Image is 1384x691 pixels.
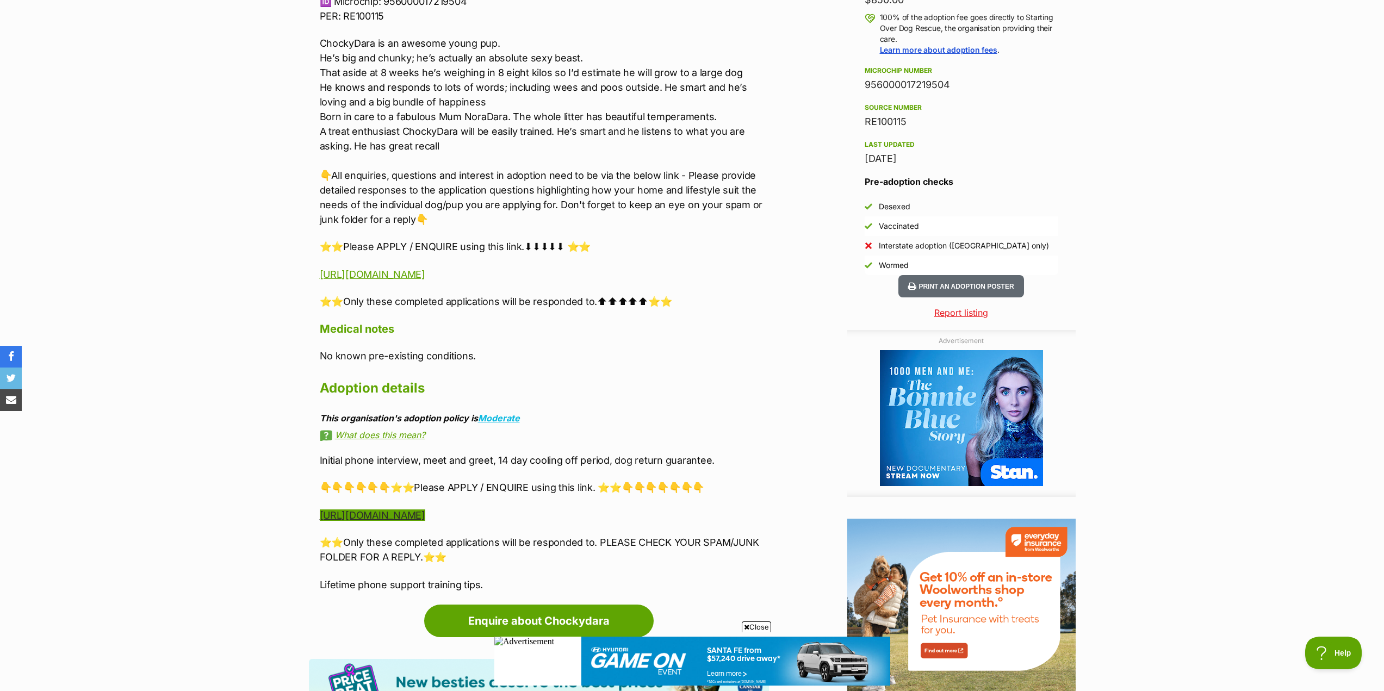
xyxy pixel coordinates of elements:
p: ⭐⭐Only these completed applications will be responded to.⬆⬆⬆⬆⬆⭐⭐ [320,294,769,309]
a: Enquire about Chockydara [424,605,654,637]
img: Yes [865,262,872,269]
div: Wormed [879,260,909,271]
div: [DATE] [865,151,1058,166]
div: This organisation's adoption policy is [320,413,769,423]
img: Yes [865,222,872,230]
p: 100% of the adoption fee goes directly to Starting Over Dog Rescue, the organisation providing th... [880,12,1058,55]
h3: Pre-adoption checks [865,175,1058,188]
iframe: Advertisement [880,350,1043,486]
div: Advertisement [847,330,1076,497]
iframe: Help Scout Beacon - Open [1305,637,1362,669]
a: [URL][DOMAIN_NAME] [320,269,425,280]
p: No known pre-existing conditions. [320,348,769,363]
a: Moderate [478,413,520,424]
p: 👇👇👇👇👇👇⭐⭐Please APPLY / ENQUIRE using this link. ⭐⭐👇👇👇👇👇👇👇 [320,480,769,495]
div: RE100115 [865,114,1058,129]
a: Learn more about adoption fees [880,45,997,54]
p: Initial phone interview, meet and greet, 14 day cooling off period, dog return guarantee. [320,453,769,468]
a: [URL][DOMAIN_NAME] [320,509,425,521]
p: ⭐⭐Only these completed applications will be responded to. PLEASE CHECK YOUR SPAM/JUNK FOLDER FOR ... [320,535,769,564]
h2: Adoption details [320,376,769,400]
div: Source number [865,103,1058,112]
iframe: Advertisement [494,637,890,686]
span: Close [742,621,771,632]
div: Desexed [879,201,910,212]
div: Interstate adoption ([GEOGRAPHIC_DATA] only) [879,240,1049,251]
p: ChockyDara is an awesome young pup. He’s big and chunky; he’s actually an absolute sexy beast. Th... [320,36,769,227]
a: Report listing [847,306,1076,319]
div: Microchip number [865,66,1058,75]
div: 956000017219504 [865,77,1058,92]
div: Last updated [865,140,1058,149]
button: Print an adoption poster [898,275,1023,297]
a: What does this mean? [320,430,769,440]
img: Yes [865,203,872,210]
img: No [865,242,872,250]
div: Vaccinated [879,221,919,232]
p: ⭐⭐Please APPLY / ENQUIRE using this link.⬇⬇⬇⬇⬇ ⭐⭐ [320,239,769,254]
h4: Medical notes [320,322,769,336]
p: Lifetime phone support training tips. [320,577,769,592]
